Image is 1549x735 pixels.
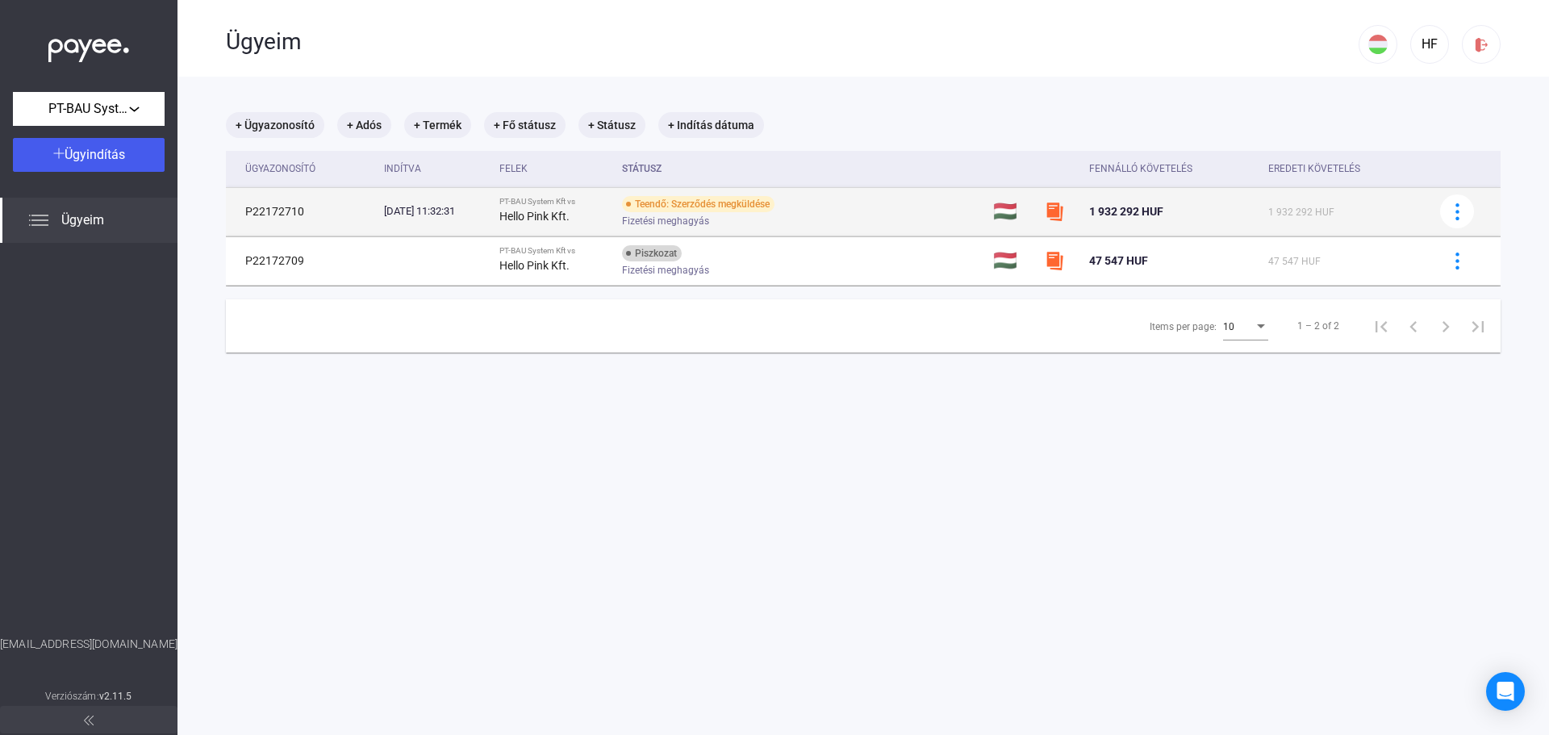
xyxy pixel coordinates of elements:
[84,716,94,725] img: arrow-double-left-grey.svg
[1449,253,1466,269] img: more-blue
[1045,251,1064,270] img: szamlazzhu-mini
[1368,35,1388,54] img: HU
[1089,205,1163,218] span: 1 932 292 HUF
[499,259,570,272] strong: Hello Pink Kft.
[1410,25,1449,64] button: HF
[61,211,104,230] span: Ügyeim
[622,196,774,212] div: Teendő: Szerződés megküldése
[499,159,528,178] div: Felek
[499,210,570,223] strong: Hello Pink Kft.
[1089,159,1256,178] div: Fennálló követelés
[1486,672,1525,711] div: Open Intercom Messenger
[987,187,1038,236] td: 🇭🇺
[226,187,378,236] td: P22172710
[48,99,129,119] span: PT-BAU System Kft
[1359,25,1397,64] button: HU
[1268,207,1334,218] span: 1 932 292 HUF
[1297,316,1339,336] div: 1 – 2 of 2
[1440,194,1474,228] button: more-blue
[384,159,421,178] div: Indítva
[1268,159,1420,178] div: Eredeti követelés
[622,261,709,280] span: Fizetési meghagyás
[29,211,48,230] img: list.svg
[499,197,608,207] div: PT-BAU System Kft vs
[616,151,987,187] th: Státusz
[1223,316,1268,336] mat-select: Items per page:
[499,246,608,256] div: PT-BAU System Kft vs
[1440,244,1474,278] button: more-blue
[245,159,315,178] div: Ügyazonosító
[13,138,165,172] button: Ügyindítás
[48,30,129,63] img: white-payee-white-dot.svg
[1416,35,1443,54] div: HF
[622,211,709,231] span: Fizetési meghagyás
[1473,36,1490,53] img: logout-red
[226,112,324,138] mat-chip: + Ügyazonosító
[404,112,471,138] mat-chip: + Termék
[1397,310,1430,342] button: Previous page
[484,112,566,138] mat-chip: + Fő státusz
[384,203,486,219] div: [DATE] 11:32:31
[658,112,764,138] mat-chip: + Indítás dátuma
[1430,310,1462,342] button: Next page
[384,159,486,178] div: Indítva
[337,112,391,138] mat-chip: + Adós
[226,28,1359,56] div: Ügyeim
[1268,159,1360,178] div: Eredeti követelés
[1150,317,1217,336] div: Items per page:
[622,245,682,261] div: Piszkozat
[499,159,608,178] div: Felek
[1449,203,1466,220] img: more-blue
[1045,202,1064,221] img: szamlazzhu-mini
[1365,310,1397,342] button: First page
[13,92,165,126] button: PT-BAU System Kft
[1223,321,1234,332] span: 10
[65,147,125,162] span: Ügyindítás
[1462,25,1501,64] button: logout-red
[226,236,378,285] td: P22172709
[245,159,371,178] div: Ügyazonosító
[1268,256,1321,267] span: 47 547 HUF
[1462,310,1494,342] button: Last page
[987,236,1038,285] td: 🇭🇺
[1089,254,1148,267] span: 47 547 HUF
[99,691,132,702] strong: v2.11.5
[1089,159,1192,178] div: Fennálló követelés
[53,148,65,159] img: plus-white.svg
[578,112,645,138] mat-chip: + Státusz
